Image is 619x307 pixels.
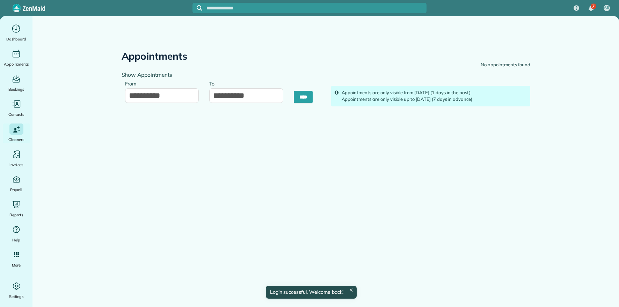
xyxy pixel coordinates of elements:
[12,262,21,269] span: More
[3,48,30,68] a: Appointments
[3,174,30,193] a: Payroll
[3,98,30,118] a: Contacts
[9,293,24,300] span: Settings
[3,224,30,244] a: Help
[9,161,23,168] span: Invoices
[8,136,24,143] span: Cleaners
[584,1,598,16] div: 7 unread notifications
[3,23,30,43] a: Dashboard
[209,77,218,90] label: To
[3,73,30,93] a: Bookings
[12,237,21,244] span: Help
[342,89,527,96] div: Appointments are only visible from [DATE] (1 days in the past)
[604,5,609,11] span: SR
[10,186,23,193] span: Payroll
[125,77,140,90] label: From
[3,280,30,300] a: Settings
[481,61,530,68] div: No appointments found
[122,72,321,78] h4: Show Appointments
[122,51,188,62] h2: Appointments
[4,61,29,68] span: Appointments
[9,211,23,218] span: Reports
[3,199,30,218] a: Reports
[8,111,24,118] span: Contacts
[6,36,26,43] span: Dashboard
[265,286,356,299] div: Login successful. Welcome back!
[192,5,202,11] button: Focus search
[197,5,202,11] svg: Focus search
[3,123,30,143] a: Cleaners
[342,96,527,103] div: Appointments are only visible up to [DATE] (7 days in advance)
[3,149,30,168] a: Invoices
[592,3,595,9] span: 7
[8,86,24,93] span: Bookings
